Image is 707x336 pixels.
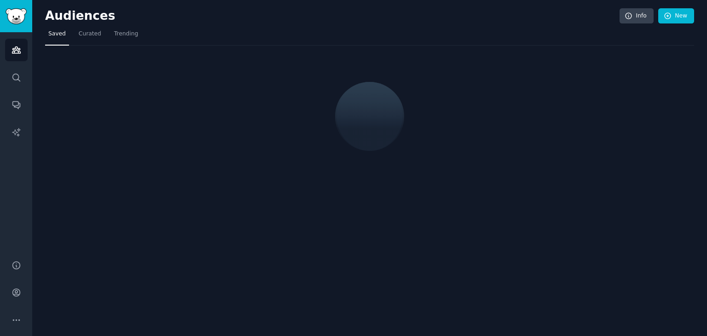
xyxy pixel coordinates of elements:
[658,8,694,24] a: New
[45,9,620,23] h2: Audiences
[75,27,104,46] a: Curated
[620,8,654,24] a: Info
[79,30,101,38] span: Curated
[45,27,69,46] a: Saved
[6,8,27,24] img: GummySearch logo
[48,30,66,38] span: Saved
[111,27,141,46] a: Trending
[114,30,138,38] span: Trending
